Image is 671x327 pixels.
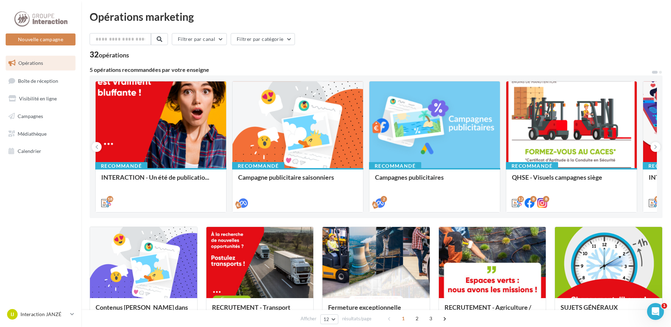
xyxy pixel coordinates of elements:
span: INTERACTION - Un été de publicatio... [101,173,209,181]
div: opérations [99,52,129,58]
div: 32 [90,51,129,58]
button: Nouvelle campagne [6,33,75,45]
button: Filtrer par canal [172,33,227,45]
div: 8 [530,196,537,202]
span: Campagnes publicitaires [375,173,444,181]
span: Médiathèque [18,130,47,136]
a: Boîte de réception [4,73,77,88]
span: Campagnes [18,113,43,119]
span: Afficher [301,315,316,322]
span: IJ [11,311,14,318]
button: Filtrer par catégorie [231,33,295,45]
div: 12 [654,196,661,202]
div: Recommandé [369,162,421,170]
div: Opérations marketing [90,11,663,22]
p: Interaction JANZÉ [20,311,67,318]
span: 12 [324,316,330,322]
span: Opérations [18,60,43,66]
span: Calendrier [18,148,41,154]
div: Recommandé [95,162,147,170]
span: résultats/page [342,315,371,322]
a: Visibilité en ligne [4,91,77,106]
div: Recommandé [506,162,558,170]
button: 12 [320,314,338,324]
span: 1 [661,303,667,309]
span: RECRUTEMENT - Transport [212,303,290,311]
span: Boîte de réception [18,78,58,84]
div: 5 opérations recommandées par votre enseigne [90,67,651,73]
div: Recommandé [232,162,284,170]
div: 2 [381,196,387,202]
span: 3 [425,313,436,324]
span: SUJETS GÉNÉRAUX [561,303,618,311]
span: QHSE - Visuels campagnes siège [512,173,602,181]
a: Calendrier [4,144,77,159]
a: Médiathèque [4,127,77,141]
span: 1 [398,313,409,324]
span: 2 [411,313,423,324]
a: IJ Interaction JANZÉ [6,308,75,321]
a: Campagnes [4,109,77,124]
a: Opérations [4,56,77,70]
span: Visibilité en ligne [19,95,57,101]
span: Fermeture exceptionnelle [328,303,401,311]
iframe: Intercom live chat [647,303,664,320]
div: 12 [518,196,524,202]
span: Campagne publicitaire saisonniers [238,173,334,181]
div: 18 [107,196,113,202]
div: 8 [543,196,549,202]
